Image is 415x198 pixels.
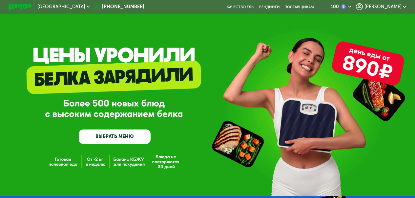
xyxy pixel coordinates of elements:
a: Вендинги [259,5,280,9]
span: [PERSON_NAME] [364,5,402,9]
a: ВЫБРАТЬ МЕНЮ [79,129,151,144]
a: Качество еды [227,5,255,9]
a: [PHONE_NUMBER] [93,3,144,10]
div: поставщикам [284,5,314,9]
div: 100 [331,5,339,9]
span: [GEOGRAPHIC_DATA] [37,5,85,9]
